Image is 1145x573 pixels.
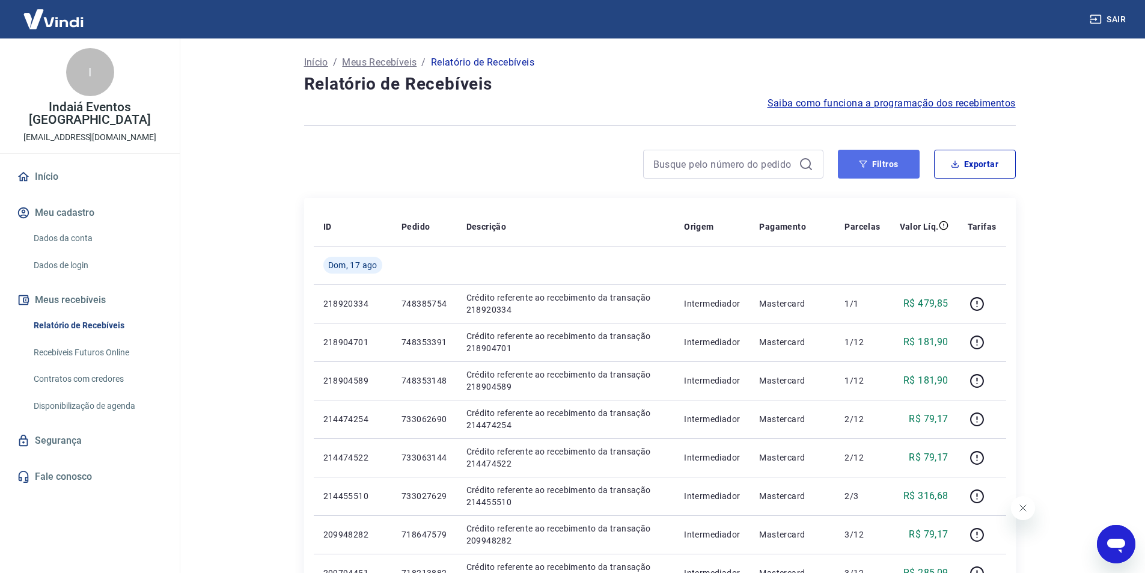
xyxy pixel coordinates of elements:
p: Parcelas [844,221,880,233]
p: Relatório de Recebíveis [431,55,534,70]
input: Busque pelo número do pedido [653,155,794,173]
a: Meus Recebíveis [342,55,417,70]
iframe: Fechar mensagem [1011,496,1035,520]
span: Dom, 17 ago [328,259,377,271]
p: Intermediador [684,336,740,348]
p: Mastercard [759,413,825,425]
a: Início [14,164,165,190]
p: Crédito referente ao recebimento da transação 214474254 [466,407,665,431]
p: 2/3 [844,490,880,502]
button: Meu cadastro [14,200,165,226]
p: 733063144 [402,452,447,464]
p: Intermediador [684,529,740,541]
p: 218904701 [323,336,382,348]
p: R$ 79,17 [909,412,948,426]
div: I [66,48,114,96]
p: 748353148 [402,375,447,387]
p: Intermediador [684,452,740,464]
p: Crédito referente ao recebimento da transação 214455510 [466,484,665,508]
p: Crédito referente ao recebimento da transação 218904701 [466,330,665,354]
img: Vindi [14,1,93,37]
a: Contratos com credores [29,367,165,391]
p: 748353391 [402,336,447,348]
p: R$ 181,90 [903,373,948,388]
button: Sair [1087,8,1131,31]
p: Indaiá Eventos [GEOGRAPHIC_DATA] [10,101,170,126]
a: Dados de login [29,253,165,278]
p: 214455510 [323,490,382,502]
p: 733062690 [402,413,447,425]
p: [EMAIL_ADDRESS][DOMAIN_NAME] [23,131,156,144]
a: Relatório de Recebíveis [29,313,165,338]
p: Crédito referente ao recebimento da transação 209948282 [466,522,665,547]
p: R$ 479,85 [903,296,948,311]
p: Descrição [466,221,507,233]
p: Pagamento [759,221,806,233]
h4: Relatório de Recebíveis [304,72,1016,96]
p: Intermediador [684,375,740,387]
p: R$ 316,68 [903,489,948,503]
a: Fale conosco [14,464,165,490]
p: 209948282 [323,529,382,541]
p: Tarifas [968,221,997,233]
a: Disponibilização de agenda [29,394,165,418]
a: Dados da conta [29,226,165,251]
p: Mastercard [759,452,825,464]
p: 214474522 [323,452,382,464]
p: Mastercard [759,298,825,310]
p: Crédito referente ao recebimento da transação 214474522 [466,446,665,470]
p: Pedido [402,221,430,233]
p: R$ 79,17 [909,527,948,542]
p: 2/12 [844,452,880,464]
p: Crédito referente ao recebimento da transação 218920334 [466,292,665,316]
p: ID [323,221,332,233]
button: Meus recebíveis [14,287,165,313]
a: Saiba como funciona a programação dos recebimentos [768,96,1016,111]
p: 733027629 [402,490,447,502]
p: 1/12 [844,375,880,387]
p: Intermediador [684,490,740,502]
p: Crédito referente ao recebimento da transação 218904589 [466,369,665,393]
p: 2/12 [844,413,880,425]
p: 218920334 [323,298,382,310]
p: Mastercard [759,490,825,502]
p: 1/1 [844,298,880,310]
p: R$ 181,90 [903,335,948,349]
p: 718647579 [402,529,447,541]
p: 218904589 [323,375,382,387]
p: Mastercard [759,375,825,387]
p: / [333,55,337,70]
iframe: Botão para abrir a janela de mensagens [1097,525,1135,563]
p: 1/12 [844,336,880,348]
p: Intermediador [684,298,740,310]
p: R$ 79,17 [909,450,948,465]
span: Olá! Precisa de ajuda? [7,8,101,18]
a: Início [304,55,328,70]
p: 748385754 [402,298,447,310]
a: Segurança [14,427,165,454]
button: Exportar [934,150,1016,179]
p: Valor Líq. [900,221,939,233]
p: Mastercard [759,529,825,541]
button: Filtros [838,150,920,179]
p: Intermediador [684,413,740,425]
p: 3/12 [844,529,880,541]
p: Origem [684,221,713,233]
p: / [421,55,426,70]
a: Recebíveis Futuros Online [29,340,165,365]
p: 214474254 [323,413,382,425]
p: Mastercard [759,336,825,348]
